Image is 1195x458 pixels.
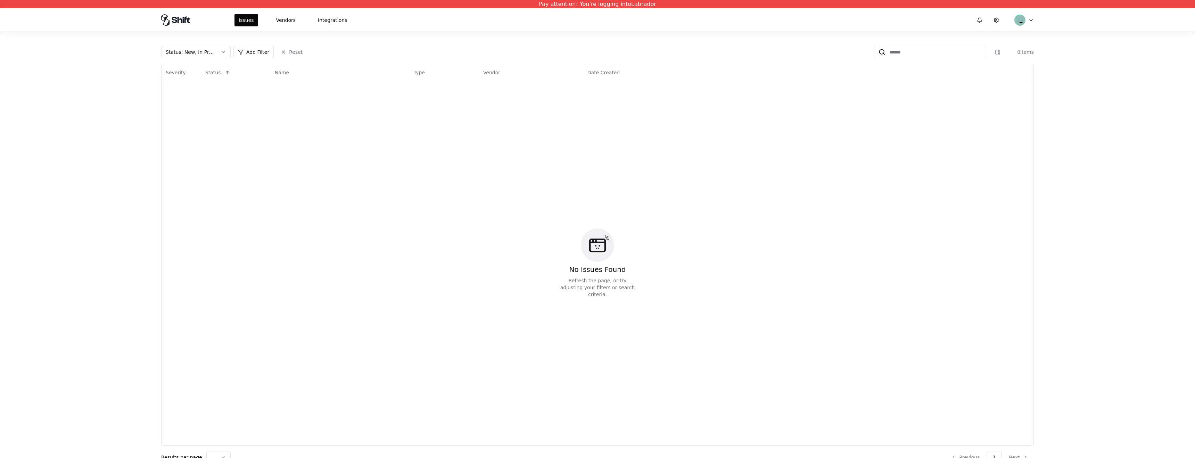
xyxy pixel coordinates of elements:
button: Integrations [314,14,351,26]
div: Type [414,69,425,76]
div: Status [205,69,221,76]
div: Severity [166,69,186,76]
button: Issues [234,14,258,26]
div: Name [275,69,289,76]
button: Reset [277,46,307,58]
div: 0 items [1006,49,1034,56]
div: Date Created [587,69,620,76]
div: Refresh the page, or try adjusting your filters or search criteria. [559,277,636,298]
div: Status : New, In Progress [166,49,215,56]
div: No Issues Found [569,265,626,274]
button: Add Filter [233,46,274,58]
div: Vendor [483,69,500,76]
button: Vendors [272,14,300,26]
